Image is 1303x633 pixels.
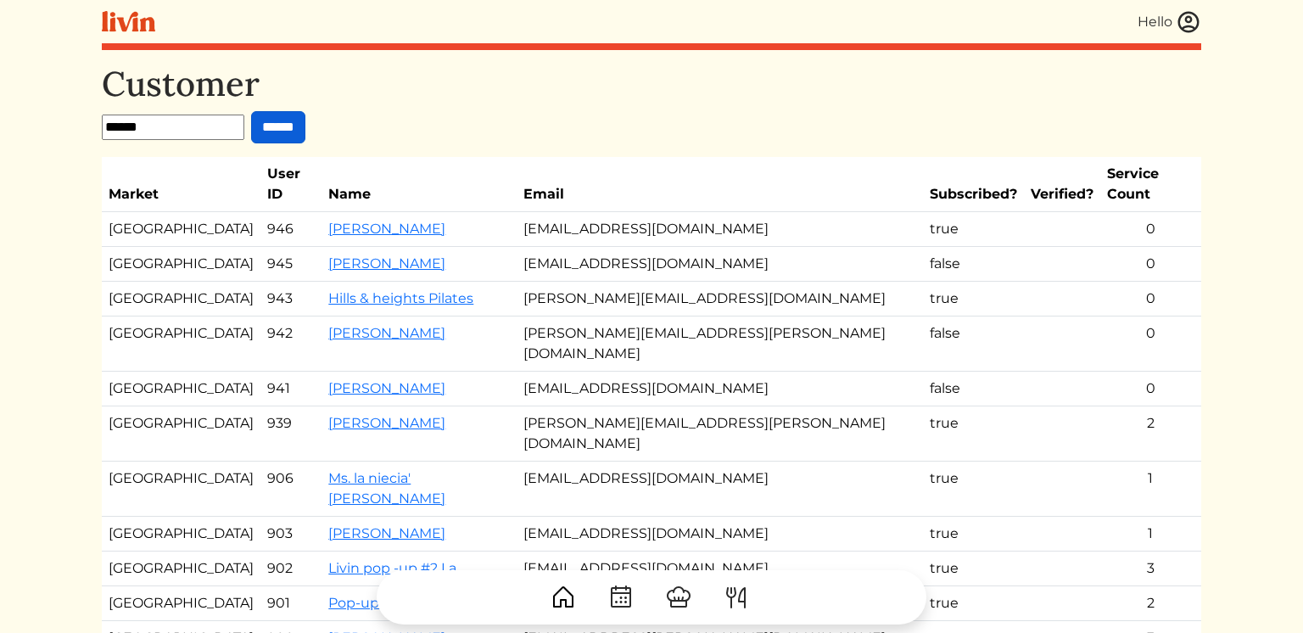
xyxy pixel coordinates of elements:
[102,212,260,247] td: [GEOGRAPHIC_DATA]
[260,462,322,517] td: 906
[1100,517,1201,552] td: 1
[923,282,1024,316] td: true
[260,247,322,282] td: 945
[328,221,445,237] a: [PERSON_NAME]
[102,372,260,406] td: [GEOGRAPHIC_DATA]
[1100,212,1201,247] td: 0
[1100,247,1201,282] td: 0
[328,325,445,341] a: [PERSON_NAME]
[102,552,260,586] td: [GEOGRAPHIC_DATA]
[322,157,517,212] th: Name
[1100,406,1201,462] td: 2
[1100,282,1201,316] td: 0
[923,406,1024,462] td: true
[102,462,260,517] td: [GEOGRAPHIC_DATA]
[723,584,750,611] img: ForkKnife-55491504ffdb50bab0c1e09e7649658475375261d09fd45db06cec23bce548bf.svg
[517,406,923,462] td: [PERSON_NAME][EMAIL_ADDRESS][PERSON_NAME][DOMAIN_NAME]
[1024,157,1100,212] th: Verified?
[102,517,260,552] td: [GEOGRAPHIC_DATA]
[517,212,923,247] td: [EMAIL_ADDRESS][DOMAIN_NAME]
[923,247,1024,282] td: false
[1100,462,1201,517] td: 1
[517,462,923,517] td: [EMAIL_ADDRESS][DOMAIN_NAME]
[1100,372,1201,406] td: 0
[607,584,635,611] img: CalendarDots-5bcf9d9080389f2a281d69619e1c85352834be518fbc73d9501aef674afc0d57.svg
[102,64,1201,104] h1: Customer
[1100,157,1201,212] th: Service Count
[517,372,923,406] td: [EMAIL_ADDRESS][DOMAIN_NAME]
[260,212,322,247] td: 946
[260,517,322,552] td: 903
[1138,12,1172,32] div: Hello
[517,552,923,586] td: [EMAIL_ADDRESS][DOMAIN_NAME]
[102,316,260,372] td: [GEOGRAPHIC_DATA]
[328,255,445,272] a: [PERSON_NAME]
[1176,9,1201,35] img: user_account-e6e16d2ec92f44fc35f99ef0dc9cddf60790bfa021a6ecb1c896eb5d2907b31c.svg
[328,525,445,541] a: [PERSON_NAME]
[923,212,1024,247] td: true
[923,372,1024,406] td: false
[550,584,577,611] img: House-9bf13187bcbb5817f509fe5e7408150f90897510c4275e13d0d5fca38e0b5951.svg
[260,316,322,372] td: 942
[260,372,322,406] td: 941
[260,552,322,586] td: 902
[328,290,473,306] a: Hills & heights Pilates
[517,247,923,282] td: [EMAIL_ADDRESS][DOMAIN_NAME]
[102,282,260,316] td: [GEOGRAPHIC_DATA]
[923,316,1024,372] td: false
[328,470,445,507] a: Ms. la niecia' [PERSON_NAME]
[517,316,923,372] td: [PERSON_NAME][EMAIL_ADDRESS][PERSON_NAME][DOMAIN_NAME]
[517,282,923,316] td: [PERSON_NAME][EMAIL_ADDRESS][DOMAIN_NAME]
[102,11,155,32] img: livin-logo-a0d97d1a881af30f6274990eb6222085a2533c92bbd1e4f22c21b4f0d0e3210c.svg
[517,157,923,212] th: Email
[923,552,1024,586] td: true
[102,406,260,462] td: [GEOGRAPHIC_DATA]
[102,157,260,212] th: Market
[1100,552,1201,586] td: 3
[1100,316,1201,372] td: 0
[260,282,322,316] td: 943
[923,462,1024,517] td: true
[102,247,260,282] td: [GEOGRAPHIC_DATA]
[328,380,445,396] a: [PERSON_NAME]
[260,406,322,462] td: 939
[923,517,1024,552] td: true
[328,415,445,431] a: [PERSON_NAME]
[260,157,322,212] th: User ID
[923,157,1024,212] th: Subscribed?
[517,517,923,552] td: [EMAIL_ADDRESS][DOMAIN_NAME]
[665,584,692,611] img: ChefHat-a374fb509e4f37eb0702ca99f5f64f3b6956810f32a249b33092029f8484b388.svg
